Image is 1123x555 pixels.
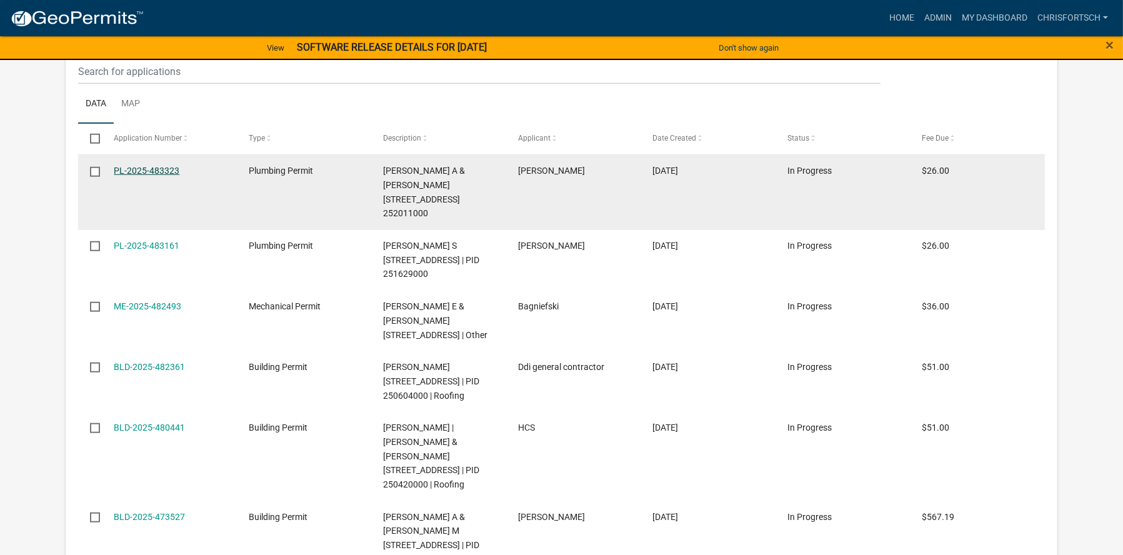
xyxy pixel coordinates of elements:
[787,301,832,311] span: In Progress
[506,124,641,154] datatable-header-cell: Applicant
[78,84,114,124] a: Data
[114,301,181,311] a: ME-2025-482493
[652,301,678,311] span: 09/23/2025
[114,166,179,176] a: PL-2025-483323
[922,512,955,522] span: $567.19
[114,362,185,372] a: BLD-2025-482361
[114,84,147,124] a: Map
[383,422,479,489] span: GRUPA,ALEXANDER | TIMOTHY J & KAREN M GRUPA 611 2ND ST S, Houston County | PID 250420000 | Roofing
[919,6,957,30] a: Admin
[652,512,678,522] span: 09/04/2025
[249,241,313,251] span: Plumbing Permit
[652,241,678,251] span: 09/24/2025
[249,422,307,432] span: Building Permit
[518,134,551,142] span: Applicant
[957,6,1032,30] a: My Dashboard
[383,301,487,340] span: STORANDT,THOMAS E & COLLEEN 546 3RD ST N, Houston County | PID 250102000 | Other
[114,134,182,142] span: Application Number
[78,124,102,154] datatable-header-cell: Select
[787,512,832,522] span: In Progress
[249,134,265,142] span: Type
[787,362,832,372] span: In Progress
[787,241,832,251] span: In Progress
[787,166,832,176] span: In Progress
[922,422,950,432] span: $51.00
[78,59,881,84] input: Search for applications
[652,422,678,432] span: 09/18/2025
[114,241,179,251] a: PL-2025-483161
[1106,36,1114,54] span: ×
[922,301,950,311] span: $36.00
[518,241,585,251] span: Bob Mach
[249,512,307,522] span: Building Permit
[652,166,678,176] span: 09/24/2025
[383,166,465,218] span: WHITFORD,KIMBERLY A & RYAN 601 13TH ST N, Houston County | PID 252011000
[714,37,784,58] button: Don't show again
[884,6,919,30] a: Home
[641,124,776,154] datatable-header-cell: Date Created
[787,134,809,142] span: Status
[237,124,372,154] datatable-header-cell: Type
[1106,37,1114,52] button: Close
[102,124,237,154] datatable-header-cell: Application Number
[1032,6,1113,30] a: ChrisFortsch
[518,166,585,176] span: Bob Mach
[922,134,949,142] span: Fee Due
[249,166,313,176] span: Plumbing Permit
[787,422,832,432] span: In Progress
[249,362,307,372] span: Building Permit
[910,124,1045,154] datatable-header-cell: Fee Due
[383,362,479,401] span: Theresa Smith 511 7th St S, Houston County | PID 250604000 | Roofing
[383,241,479,279] span: FANCHER,BARBARA S 305 REGENT DR, Houston County | PID 251629000
[383,134,421,142] span: Description
[249,301,321,311] span: Mechanical Permit
[652,362,678,372] span: 09/22/2025
[652,134,696,142] span: Date Created
[776,124,911,154] datatable-header-cell: Status
[262,37,289,58] a: View
[371,124,506,154] datatable-header-cell: Description
[922,166,950,176] span: $26.00
[922,241,950,251] span: $26.00
[114,422,185,432] a: BLD-2025-480441
[518,512,585,522] span: Tyler Snyder
[922,362,950,372] span: $51.00
[518,301,559,311] span: Bagniefski
[114,512,185,522] a: BLD-2025-473527
[518,422,535,432] span: HCS
[297,41,487,53] strong: SOFTWARE RELEASE DETAILS FOR [DATE]
[518,362,604,372] span: Ddi general contractor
